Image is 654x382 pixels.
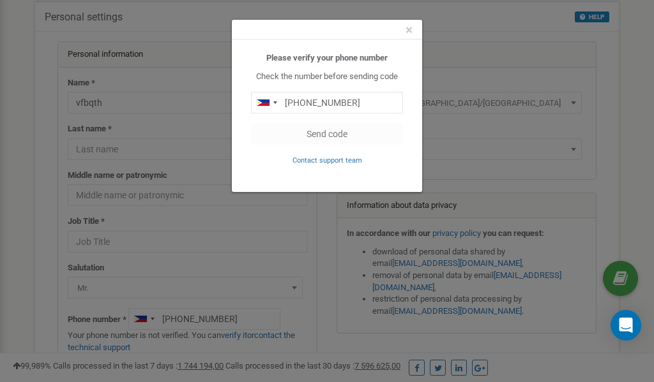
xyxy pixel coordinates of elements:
[266,53,388,62] b: Please verify your phone number
[611,310,641,341] div: Open Intercom Messenger
[252,92,281,113] div: Telephone country code
[251,123,403,145] button: Send code
[406,24,413,37] button: Close
[406,22,413,38] span: ×
[293,156,362,165] small: Contact support team
[293,155,362,165] a: Contact support team
[251,92,403,114] input: 0905 123 4567
[251,71,403,83] p: Check the number before sending code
